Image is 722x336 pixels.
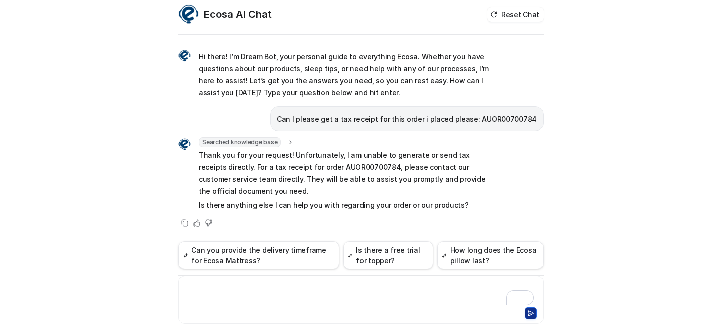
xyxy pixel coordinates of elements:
button: Is there a free trial for topper? [343,241,433,269]
img: Widget [178,138,191,150]
p: Is there anything else I can help you with regarding your order or our products? [199,199,492,211]
div: To enrich screen reader interactions, please activate Accessibility in Grammarly extension settings [181,282,541,305]
p: Can I please get a tax receipt for this order i placed please: AUOR00700784 [277,113,537,125]
h2: Ecosa AI Chat [204,7,272,21]
img: Widget [178,4,199,24]
p: Hi there! I’m Dream Bot, your personal guide to everything Ecosa. Whether you have questions abou... [199,51,492,99]
img: Widget [178,50,191,62]
p: Thank you for your request! Unfortunately, I am unable to generate or send tax receipts directly.... [199,149,492,197]
span: Searched knowledge base [199,137,281,147]
button: Reset Chat [487,7,544,22]
button: Can you provide the delivery timeframe for Ecosa Mattress? [178,241,339,269]
button: How long does the Ecosa pillow last? [437,241,544,269]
